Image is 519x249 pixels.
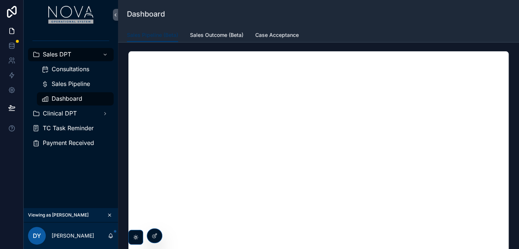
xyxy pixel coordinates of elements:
[28,48,114,61] a: Sales DPT
[43,124,94,132] span: TC Task Reminder
[255,31,299,39] span: Case Acceptance
[37,92,114,106] a: Dashboard
[127,31,178,39] span: Sales Pipeline (Beta)
[127,28,178,42] a: Sales Pipeline (Beta)
[43,139,94,147] span: Payment Received
[52,232,94,239] p: [PERSON_NAME]
[48,6,94,24] img: App logo
[127,9,165,19] h1: Dashboard
[24,30,118,159] div: scrollable content
[52,95,82,103] span: Dashboard
[37,77,114,91] a: Sales Pipeline
[28,136,114,150] a: Payment Received
[52,65,89,73] span: Consultations
[28,122,114,135] a: TC Task Reminder
[28,107,114,120] a: Clinical DPT
[37,63,114,76] a: Consultations
[43,51,71,58] span: Sales DPT
[190,28,243,43] a: Sales Outcome (Beta)
[28,212,89,218] span: Viewing as [PERSON_NAME]
[52,80,90,88] span: Sales Pipeline
[43,110,77,117] span: Clinical DPT
[255,28,299,43] a: Case Acceptance
[190,31,243,39] span: Sales Outcome (Beta)
[33,231,41,240] span: DY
